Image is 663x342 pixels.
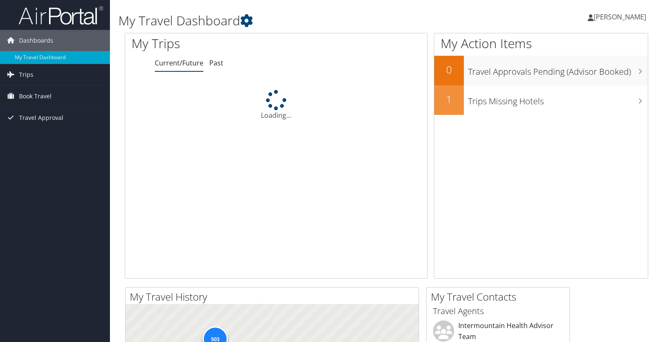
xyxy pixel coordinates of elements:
[468,62,648,78] h3: Travel Approvals Pending (Advisor Booked)
[433,305,563,317] h3: Travel Agents
[19,107,63,128] span: Travel Approval
[434,56,648,85] a: 0Travel Approvals Pending (Advisor Booked)
[19,64,33,85] span: Trips
[434,92,464,106] h2: 1
[19,30,53,51] span: Dashboards
[155,58,203,68] a: Current/Future
[118,12,476,30] h1: My Travel Dashboard
[132,35,295,52] h1: My Trips
[125,90,427,120] div: Loading...
[594,12,646,22] span: [PERSON_NAME]
[19,86,52,107] span: Book Travel
[434,62,464,77] h2: 0
[434,35,648,52] h1: My Action Items
[468,91,648,107] h3: Trips Missing Hotels
[434,85,648,115] a: 1Trips Missing Hotels
[209,58,223,68] a: Past
[19,5,103,25] img: airportal-logo.png
[588,4,655,30] a: [PERSON_NAME]
[130,290,419,304] h2: My Travel History
[431,290,570,304] h2: My Travel Contacts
